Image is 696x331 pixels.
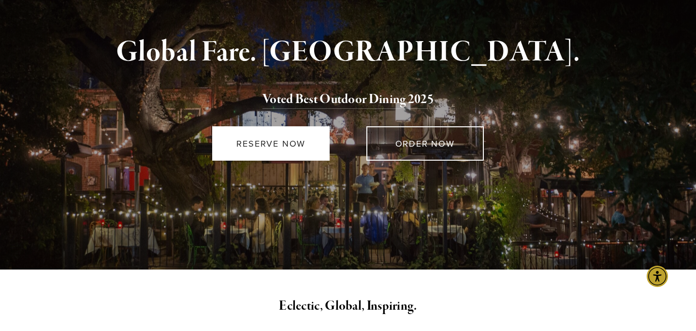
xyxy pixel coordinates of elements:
div: Accessibility Menu [647,266,668,287]
a: Voted Best Outdoor Dining 202 [262,91,427,109]
a: RESERVE NOW [212,126,330,161]
h2: Eclectic, Global, Inspiring. [66,296,630,316]
a: ORDER NOW [366,126,484,161]
h2: 5 [66,90,630,110]
strong: Global Fare. [GEOGRAPHIC_DATA]. [116,34,580,71]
